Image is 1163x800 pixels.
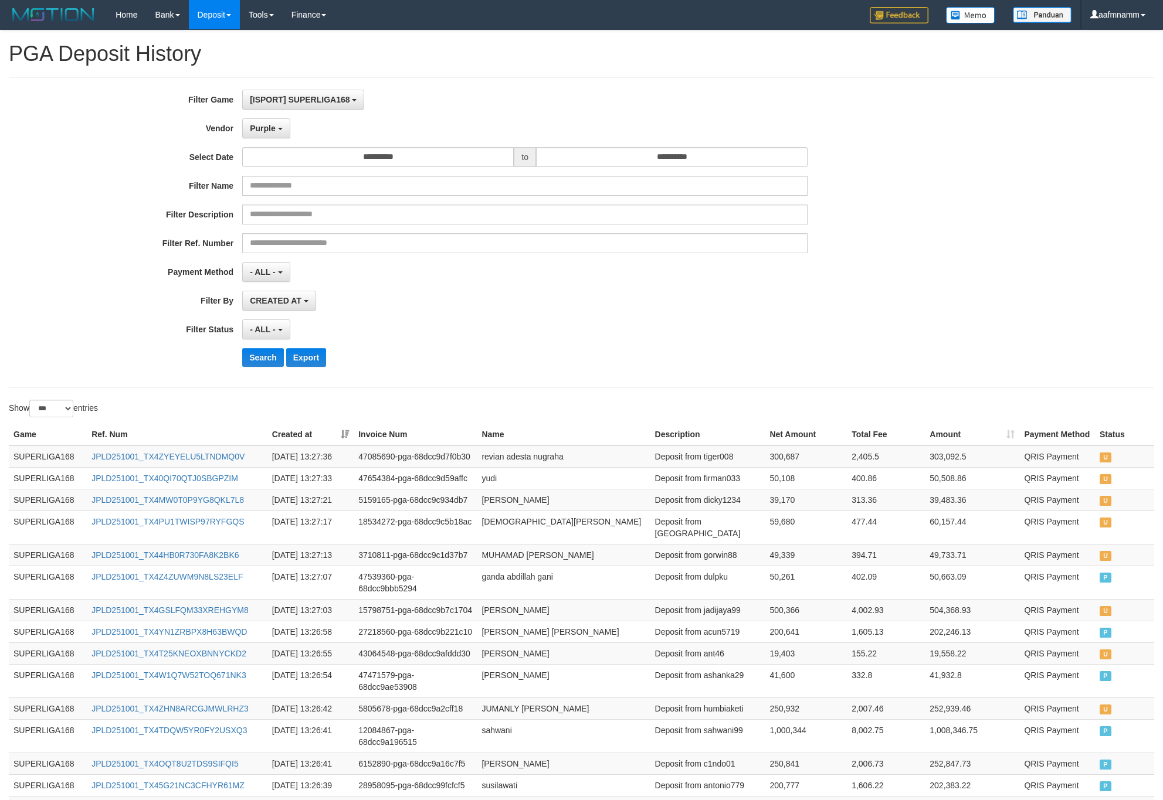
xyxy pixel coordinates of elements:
[1100,551,1111,561] span: UNPAID
[267,753,354,774] td: [DATE] 13:26:41
[91,474,238,483] a: JPLD251001_TX40QI70QTJ0SBGPZIM
[91,452,245,461] a: JPLD251001_TX4ZYEYELU5LTNDMQ0V
[9,544,87,566] td: SUPERLIGA168
[354,467,477,489] td: 47654384-pga-68dcc9d59affc
[650,642,765,664] td: Deposit from ant46
[91,605,249,615] a: JPLD251001_TX4GSLFQM33XREHGYM8
[925,445,1019,468] td: 303,092.5
[765,719,847,753] td: 1,000,344
[91,627,247,636] a: JPLD251001_TX4YN1ZRBPX8H63BWQD
[765,467,847,489] td: 50,108
[91,670,246,680] a: JPLD251001_TX4W1Q7W52TOQ671NK3
[286,348,326,367] button: Export
[267,467,354,489] td: [DATE] 13:27:33
[1100,649,1111,659] span: UNPAID
[925,753,1019,774] td: 252,847.73
[847,664,925,697] td: 332.8
[925,566,1019,599] td: 50,663.09
[1019,621,1095,642] td: QRIS Payment
[91,704,249,713] a: JPLD251001_TX4ZHN8ARCGJMWLRHZ3
[1019,599,1095,621] td: QRIS Payment
[650,621,765,642] td: Deposit from acun5719
[765,642,847,664] td: 19,403
[354,566,477,599] td: 47539360-pga-68dcc9bbb5294
[765,621,847,642] td: 200,641
[925,697,1019,719] td: 252,939.46
[925,664,1019,697] td: 41,932.8
[91,517,244,526] a: JPLD251001_TX4PU1TWISP97RYFGQS
[847,599,925,621] td: 4,002.93
[925,544,1019,566] td: 49,733.71
[354,445,477,468] td: 47085690-pga-68dcc9d7f0b30
[354,621,477,642] td: 27218560-pga-68dcc9b221c10
[354,719,477,753] td: 12084867-pga-68dcc9a196515
[354,510,477,544] td: 18534272-pga-68dcc9c5b18ac
[267,510,354,544] td: [DATE] 13:27:17
[1019,566,1095,599] td: QRIS Payment
[242,348,284,367] button: Search
[847,467,925,489] td: 400.86
[9,510,87,544] td: SUPERLIGA168
[354,642,477,664] td: 43064548-pga-68dcc9afddd30
[267,566,354,599] td: [DATE] 13:27:07
[477,599,650,621] td: [PERSON_NAME]
[9,599,87,621] td: SUPERLIGA168
[9,697,87,719] td: SUPERLIGA168
[9,424,87,445] th: Game
[9,445,87,468] td: SUPERLIGA168
[477,445,650,468] td: revian adesta nugraha
[242,262,290,282] button: - ALL -
[925,489,1019,510] td: 39,483.36
[91,781,245,790] a: JPLD251001_TX45G21NC3CFHYR61MZ
[847,753,925,774] td: 2,006.73
[650,753,765,774] td: Deposit from c1ndo01
[1013,7,1072,23] img: panduan.png
[1019,664,1095,697] td: QRIS Payment
[847,566,925,599] td: 402.09
[477,621,650,642] td: [PERSON_NAME] [PERSON_NAME]
[9,642,87,664] td: SUPERLIGA168
[1100,474,1111,484] span: UNPAID
[847,642,925,664] td: 155.22
[9,489,87,510] td: SUPERLIGA168
[354,753,477,774] td: 6152890-pga-68dcc9a16c7f5
[267,642,354,664] td: [DATE] 13:26:55
[87,424,267,445] th: Ref. Num
[650,697,765,719] td: Deposit from humbiaketi
[29,400,73,417] select: Showentries
[514,147,536,167] span: to
[250,124,276,133] span: Purple
[242,118,290,138] button: Purple
[650,467,765,489] td: Deposit from firman033
[9,719,87,753] td: SUPERLIGA168
[354,489,477,510] td: 5159165-pga-68dcc9c934db7
[1095,424,1154,445] th: Status
[267,697,354,719] td: [DATE] 13:26:42
[477,719,650,753] td: sahwani
[354,544,477,566] td: 3710811-pga-68dcc9c1d37b7
[650,424,765,445] th: Description
[1100,628,1111,638] span: PAID
[9,6,98,23] img: MOTION_logo.png
[1100,781,1111,791] span: PAID
[1019,642,1095,664] td: QRIS Payment
[267,489,354,510] td: [DATE] 13:27:21
[765,599,847,621] td: 500,366
[91,759,239,768] a: JPLD251001_TX4OQT8U2TDS9SIFQI5
[847,697,925,719] td: 2,007.46
[477,664,650,697] td: [PERSON_NAME]
[354,424,477,445] th: Invoice Num
[1019,697,1095,719] td: QRIS Payment
[925,467,1019,489] td: 50,508.86
[1019,424,1095,445] th: Payment Method
[1100,496,1111,506] span: UNPAID
[1100,452,1111,462] span: UNPAID
[477,774,650,796] td: susilawati
[765,697,847,719] td: 250,932
[477,566,650,599] td: ganda abdillah gani
[9,664,87,697] td: SUPERLIGA168
[1100,726,1111,736] span: PAID
[9,42,1154,66] h1: PGA Deposit History
[925,621,1019,642] td: 202,246.13
[1100,606,1111,616] span: UNPAID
